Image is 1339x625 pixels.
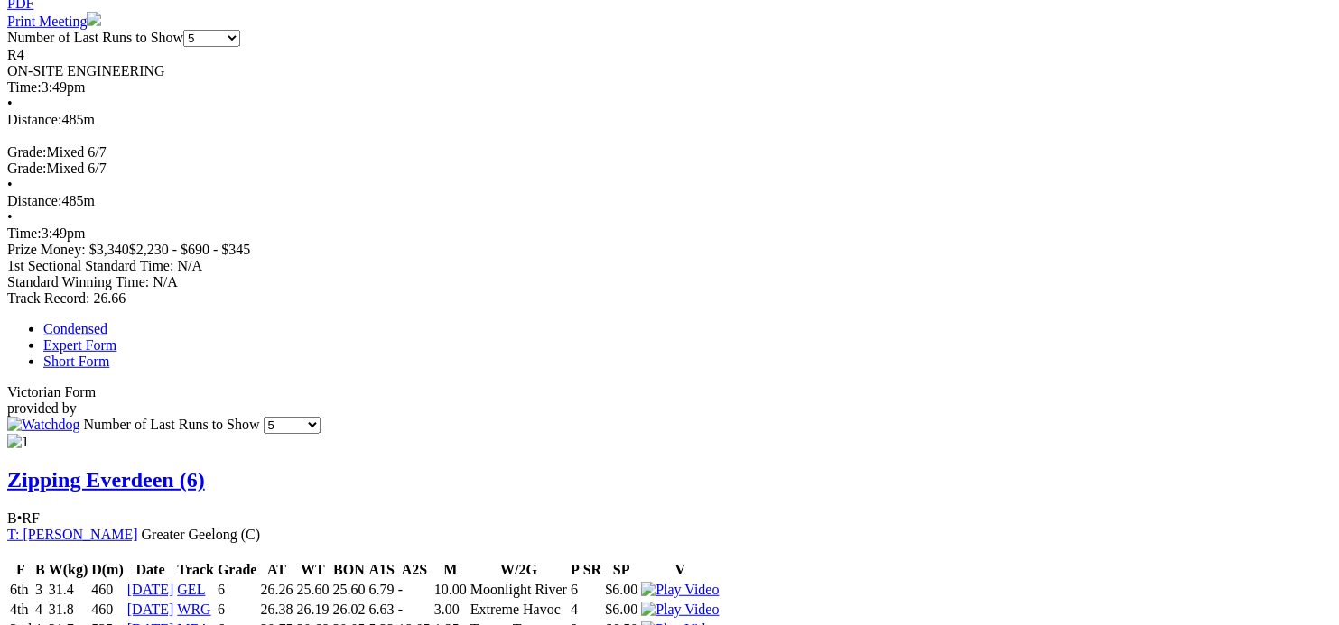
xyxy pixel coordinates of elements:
[470,581,568,599] td: Moonlight River
[7,14,101,29] a: Print Meeting
[641,602,719,618] img: Play Video
[34,561,46,579] th: B
[331,581,366,599] td: 25.60
[129,242,251,257] span: $2,230 - $690 - $345
[7,290,89,306] span: Track Record:
[34,581,46,599] td: 3
[7,193,61,208] span: Distance:
[7,144,47,160] span: Grade:
[87,12,101,26] img: printer.svg
[153,274,178,290] span: N/A
[34,601,46,619] td: 4
[604,581,638,599] td: $6.00
[90,601,125,619] td: 460
[177,602,210,617] a: WRG
[217,601,258,619] td: 6
[43,321,107,336] a: Condensed
[7,209,13,225] span: •
[397,561,432,579] th: A2S
[259,601,293,619] td: 26.38
[7,63,1332,79] div: ON-SITE ENGINEERING
[470,561,568,579] th: W/2G
[7,79,42,95] span: Time:
[7,417,79,433] img: Watchdog
[433,581,468,599] td: 10.00
[295,581,330,599] td: 25.60
[367,601,395,619] td: 6.63
[48,581,89,599] td: 31.4
[9,561,33,579] th: F
[641,582,719,597] a: Watch Replay on Watchdog
[433,561,468,579] th: M
[7,30,1332,47] div: Number of Last Runs to Show
[7,112,61,127] span: Distance:
[177,258,202,273] span: N/A
[367,561,395,579] th: A1S
[7,510,40,526] span: B RF
[48,561,89,579] th: W(kg)
[7,225,1332,242] div: 3:49pm
[127,582,174,597] a: [DATE]
[7,96,13,111] span: •
[641,602,719,617] a: Watch Replay on Watchdog
[582,561,602,579] th: SR
[7,161,1332,177] div: Mixed 6/7
[90,581,125,599] td: 460
[7,258,173,273] span: 1st Sectional Standard Time:
[7,468,205,492] a: Zipping Everdeen (6)
[7,225,42,241] span: Time:
[7,274,149,290] span: Standard Winning Time:
[367,581,395,599] td: 6.79
[604,561,638,579] th: SP
[7,193,1332,209] div: 485m
[7,434,29,450] img: 1
[331,601,366,619] td: 26.02
[570,561,581,579] th: P
[93,290,126,306] span: 26.66
[570,601,581,619] td: 4
[7,79,1332,96] div: 3:49pm
[83,417,259,432] span: Number of Last Runs to Show
[397,601,432,619] td: -
[176,561,215,579] th: Track
[7,144,1332,161] div: Mixed 6/7
[43,337,116,353] a: Expert Form
[127,602,174,617] a: [DATE]
[9,601,33,619] td: 4th
[331,561,366,579] th: BON
[640,561,720,579] th: V
[604,601,638,619] td: $6.00
[217,561,258,579] th: Grade
[433,601,468,619] td: 3.00
[43,354,109,369] a: Short Form
[7,47,24,62] span: R4
[641,582,719,598] img: Play Video
[7,384,1332,417] div: Victorian Form provided by
[17,510,23,526] span: •
[7,161,47,176] span: Grade:
[142,527,261,542] span: Greater Geelong (C)
[570,581,581,599] td: 6
[259,561,293,579] th: AT
[48,601,89,619] td: 31.8
[9,581,33,599] td: 6th
[397,581,432,599] td: -
[7,242,1332,258] div: Prize Money: $3,340
[217,581,258,599] td: 6
[295,601,330,619] td: 26.19
[7,112,1332,128] div: 485m
[7,177,13,192] span: •
[90,561,125,579] th: D(m)
[126,561,175,579] th: Date
[177,582,205,597] a: GEL
[470,601,568,619] td: Extreme Havoc
[295,561,330,579] th: WT
[259,581,293,599] td: 26.26
[7,527,138,542] a: T: [PERSON_NAME]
